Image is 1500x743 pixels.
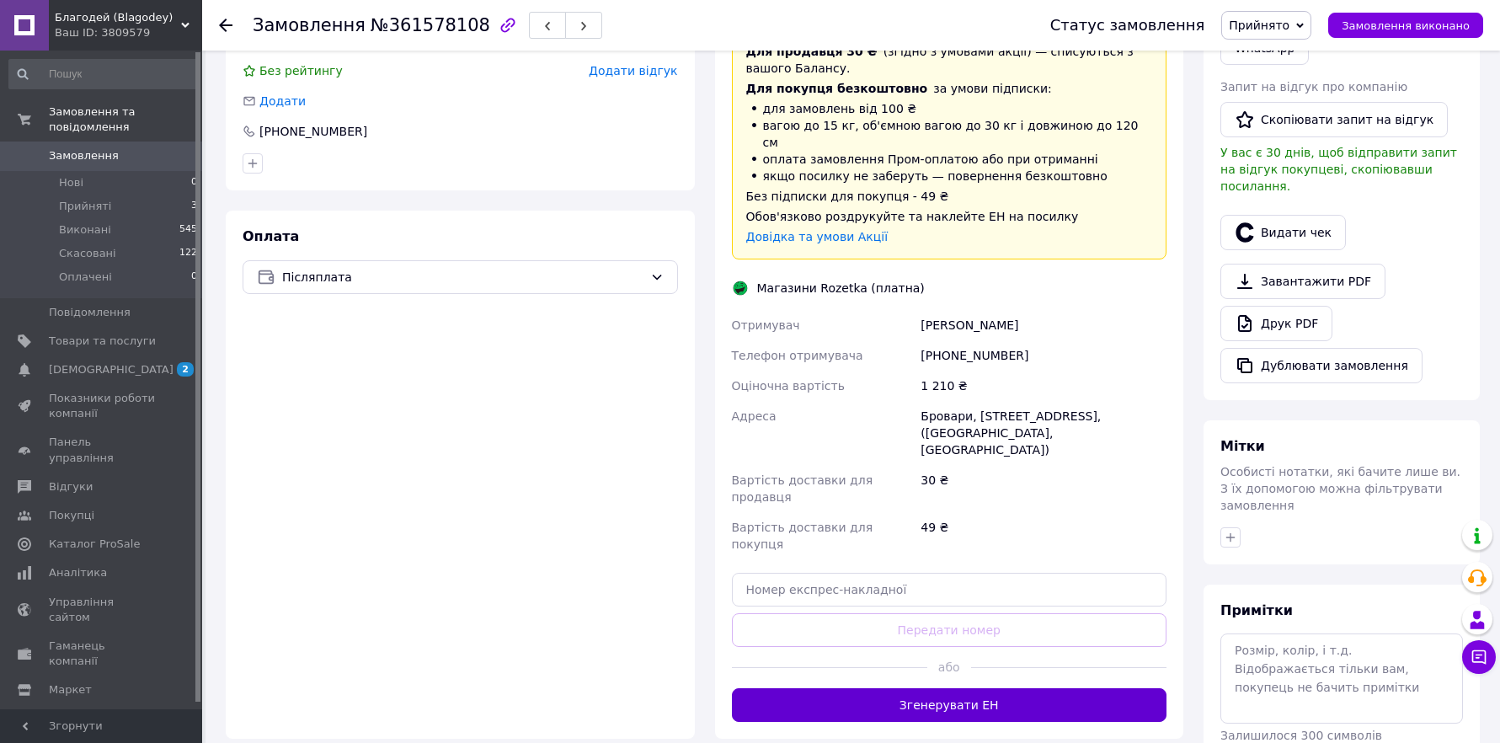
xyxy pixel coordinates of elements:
span: Показники роботи компанії [49,391,156,421]
span: Отримувач [732,318,800,332]
span: Аналітика [49,565,107,580]
span: №361578108 [371,15,490,35]
span: Особисті нотатки, які бачите лише ви. З їх допомогою можна фільтрувати замовлення [1220,465,1460,512]
div: Магазини Rozetka (платна) [753,280,929,297]
span: [DEMOGRAPHIC_DATA] [49,362,173,377]
li: оплата замовлення Пром-оплатою або при отриманні [746,151,1153,168]
span: Для покупця безкоштовно [746,82,928,95]
span: Оціночна вартість [732,379,845,393]
span: Вартість доставки для покупця [732,521,873,551]
span: Гаманець компанії [49,639,156,669]
span: Благодей (Blagodey) [55,10,181,25]
span: Без рейтингу [259,64,343,78]
button: Чат з покупцем [1462,640,1496,674]
span: Панель управління [49,435,156,465]
span: Оплачені [59,270,112,285]
div: (згідно з умовами акції) — списуються з вашого Балансу. [746,43,1153,77]
button: Дублювати замовлення [1220,348,1423,383]
span: 2 [177,362,194,377]
div: за умови підписки: [746,80,1153,97]
span: 0 [191,175,197,190]
span: Залишилося 300 символів [1220,729,1382,742]
div: Повернутися назад [219,17,232,34]
button: Видати чек [1220,215,1346,250]
span: 122 [179,246,197,261]
span: Замовлення та повідомлення [49,104,202,135]
div: 1 210 ₴ [917,371,1170,401]
div: [PERSON_NAME] [917,310,1170,340]
span: Замовлення [49,148,119,163]
span: Прийняті [59,199,111,214]
span: Вартість доставки для продавця [732,473,873,504]
span: Запит на відгук про компанію [1220,80,1407,94]
span: Примітки [1220,602,1293,618]
span: Післяплата [282,268,643,286]
span: Товари та послуги [49,334,156,349]
span: Нові [59,175,83,190]
span: Замовлення виконано [1342,19,1470,32]
span: У вас є 30 днів, щоб відправити запит на відгук покупцеві, скопіювавши посилання. [1220,146,1457,193]
span: Відгуки [49,479,93,494]
div: [PHONE_NUMBER] [917,340,1170,371]
li: вагою до 15 кг, об'ємною вагою до 30 кг і довжиною до 120 см [746,117,1153,151]
span: Скасовані [59,246,116,261]
span: Маркет [49,682,92,698]
span: Повідомлення [49,305,131,320]
span: Виконані [59,222,111,238]
span: 0 [191,270,197,285]
span: Додати [259,94,306,108]
input: Пошук [8,59,199,89]
span: Адреса [732,409,777,423]
span: Телефон отримувача [732,349,863,362]
span: Оплата [243,228,299,244]
div: Без підписки для покупця - 49 ₴ [746,188,1153,205]
div: Бровари, [STREET_ADDRESS], ([GEOGRAPHIC_DATA], [GEOGRAPHIC_DATA]) [917,401,1170,465]
input: Номер експрес-накладної [732,573,1167,607]
button: Скопіювати запит на відгук [1220,102,1448,137]
a: Завантажити PDF [1220,264,1385,299]
button: Згенерувати ЕН [732,688,1167,722]
span: Для продавця 30 ₴ [746,45,878,58]
div: Ваш ID: 3809579 [55,25,202,40]
span: Додати відгук [589,64,677,78]
span: Замовлення [253,15,366,35]
li: якщо посилку не заберуть — повернення безкоштовно [746,168,1153,184]
span: Прийнято [1229,19,1289,32]
span: Каталог ProSale [49,537,140,552]
div: Статус замовлення [1050,17,1205,34]
li: для замовлень від 100 ₴ [746,100,1153,117]
div: [PHONE_NUMBER] [258,123,369,140]
div: 30 ₴ [917,465,1170,512]
button: Замовлення виконано [1328,13,1483,38]
div: Обов'язково роздрукуйте та наклейте ЕН на посилку [746,208,1153,225]
span: Управління сайтом [49,595,156,625]
div: 49 ₴ [917,512,1170,559]
span: або [927,659,971,676]
span: Мітки [1220,438,1265,454]
span: Покупці [49,508,94,523]
span: 3 [191,199,197,214]
a: Друк PDF [1220,306,1332,341]
a: Довідка та умови Акції [746,230,889,243]
span: 545 [179,222,197,238]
